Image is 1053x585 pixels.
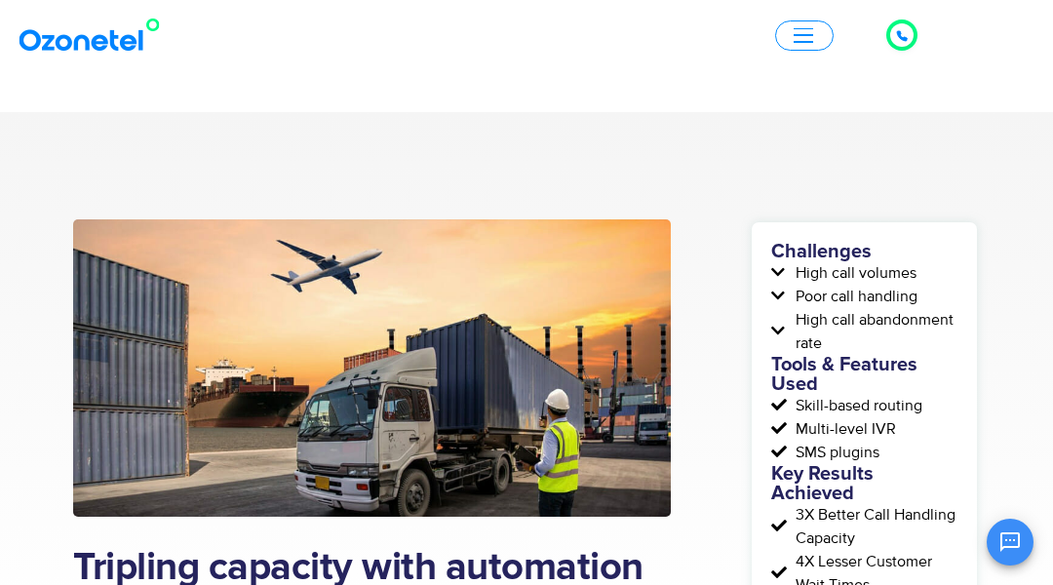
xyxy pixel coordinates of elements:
h5: Key Results Achieved [771,464,957,503]
span: Skill-based routing [791,394,922,417]
span: 3X Better Call Handling Capacity [791,503,957,550]
span: High call volumes [791,261,916,285]
h5: Challenges [771,242,957,261]
span: High call abandonment rate [791,308,957,355]
span: SMS plugins [791,441,879,464]
h5: Tools & Features Used [771,355,957,394]
span: Multi-level IVR [791,417,896,441]
button: Open chat [987,519,1033,565]
span: Poor call handling [791,285,917,308]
